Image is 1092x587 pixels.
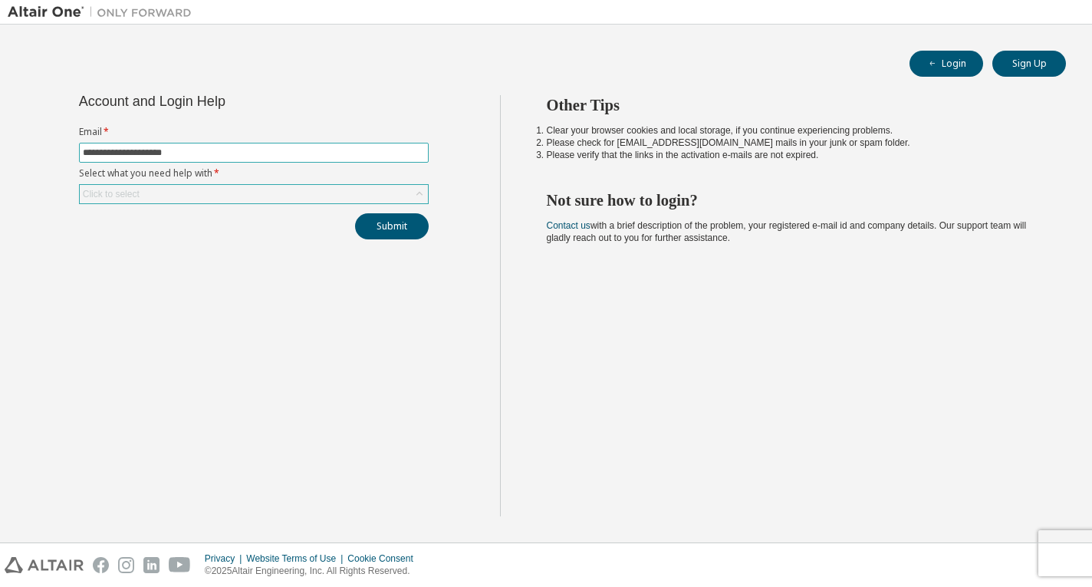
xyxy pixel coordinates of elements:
p: © 2025 Altair Engineering, Inc. All Rights Reserved. [205,565,423,578]
label: Select what you need help with [79,167,429,180]
img: altair_logo.svg [5,557,84,573]
li: Please check for [EMAIL_ADDRESS][DOMAIN_NAME] mails in your junk or spam folder. [547,137,1039,149]
h2: Other Tips [547,95,1039,115]
div: Website Terms of Use [246,552,347,565]
a: Contact us [547,220,590,231]
button: Login [909,51,983,77]
div: Account and Login Help [79,95,359,107]
div: Cookie Consent [347,552,422,565]
button: Submit [355,213,429,239]
div: Privacy [205,552,246,565]
div: Click to select [83,188,140,200]
li: Please verify that the links in the activation e-mails are not expired. [547,149,1039,161]
img: instagram.svg [118,557,134,573]
img: linkedin.svg [143,557,160,573]
div: Click to select [80,185,428,203]
span: with a brief description of the problem, your registered e-mail id and company details. Our suppo... [547,220,1027,243]
img: Altair One [8,5,199,20]
img: facebook.svg [93,557,109,573]
li: Clear your browser cookies and local storage, if you continue experiencing problems. [547,124,1039,137]
label: Email [79,126,429,138]
h2: Not sure how to login? [547,190,1039,210]
button: Sign Up [992,51,1066,77]
img: youtube.svg [169,557,191,573]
